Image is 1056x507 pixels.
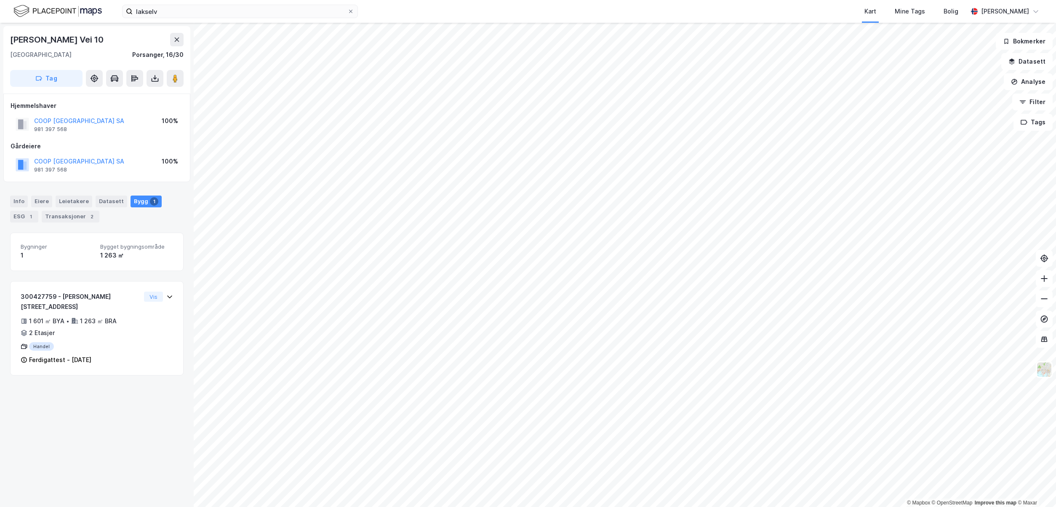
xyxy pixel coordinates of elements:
[162,116,178,126] div: 100%
[944,6,958,16] div: Bolig
[1001,53,1053,70] button: Datasett
[132,50,184,60] div: Porsanger, 16/30
[1012,94,1053,110] button: Filter
[21,243,93,250] span: Bygninger
[864,6,876,16] div: Kart
[80,316,117,326] div: 1 263 ㎡ BRA
[144,292,163,302] button: Vis
[10,211,38,223] div: ESG
[13,4,102,19] img: logo.f888ab2527a4732fd821a326f86c7f29.svg
[100,250,173,260] div: 1 263 ㎡
[42,211,99,223] div: Transaksjoner
[131,196,162,207] div: Bygg
[932,500,973,506] a: OpenStreetMap
[10,196,28,207] div: Info
[162,156,178,166] div: 100%
[66,318,69,325] div: •
[996,33,1053,50] button: Bokmerker
[11,101,183,111] div: Hjemmelshaver
[21,250,93,260] div: 1
[34,126,67,133] div: 981 397 568
[56,196,92,207] div: Leietakere
[1036,362,1052,378] img: Z
[10,50,72,60] div: [GEOGRAPHIC_DATA]
[29,328,55,338] div: 2 Etasjer
[1013,114,1053,131] button: Tags
[27,212,35,221] div: 1
[1004,73,1053,90] button: Analyse
[96,196,127,207] div: Datasett
[1014,467,1056,507] iframe: Chat Widget
[895,6,925,16] div: Mine Tags
[21,292,141,312] div: 300427759 - [PERSON_NAME][STREET_ADDRESS]
[34,166,67,173] div: 981 397 568
[133,5,347,18] input: Søk på adresse, matrikkel, gårdeiere, leietakere eller personer
[981,6,1029,16] div: [PERSON_NAME]
[31,196,52,207] div: Eiere
[29,316,64,326] div: 1 601 ㎡ BYA
[10,70,83,87] button: Tag
[150,197,158,206] div: 1
[88,212,96,221] div: 2
[10,33,105,46] div: [PERSON_NAME] Vei 10
[907,500,930,506] a: Mapbox
[29,355,91,365] div: Ferdigattest - [DATE]
[975,500,1016,506] a: Improve this map
[11,141,183,151] div: Gårdeiere
[100,243,173,250] span: Bygget bygningsområde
